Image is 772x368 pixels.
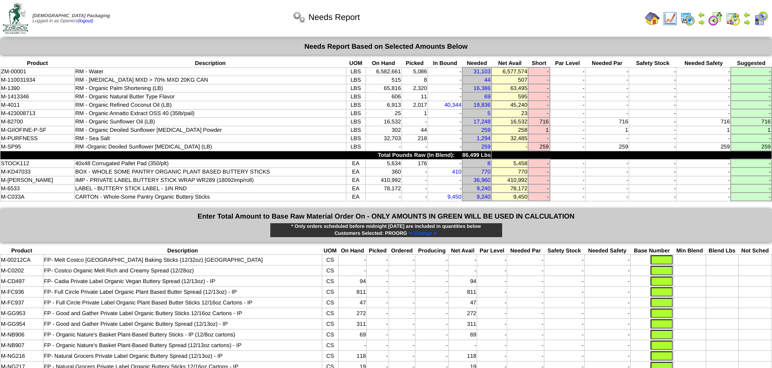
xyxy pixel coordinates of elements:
[365,184,402,193] td: 78,172
[0,101,75,109] td: M-4011
[346,101,365,109] td: LBS
[550,168,586,176] td: -
[528,67,549,76] td: -
[477,276,507,287] td: -
[402,67,427,76] td: 5,086
[477,135,491,142] a: 1,294
[731,193,772,201] td: -
[631,247,674,255] th: Base Number
[629,76,676,84] td: -
[485,77,491,83] a: 44
[629,134,676,142] td: -
[585,92,629,101] td: -
[389,255,415,265] td: -
[676,193,731,201] td: -
[629,142,676,151] td: -
[0,287,44,297] td: M-FC936
[444,102,461,108] a: 40,344
[367,255,389,265] td: -
[0,276,44,287] td: M-CD497
[676,126,731,134] td: 1
[427,67,462,76] td: -
[544,255,584,265] td: -
[427,76,462,84] td: -
[487,160,491,167] a: 8
[585,67,629,76] td: -
[528,76,549,84] td: -
[75,126,346,134] td: RM - Organic Deoiled Sunflower [MEDICAL_DATA] Powder
[629,101,676,109] td: -
[43,265,322,276] td: FP- Costco Organic Melt Rich and Creamy Spread (12/28oz)
[645,11,660,26] img: home.gif
[365,117,402,126] td: 16,532
[676,109,731,117] td: -
[427,159,462,168] td: -
[507,255,544,265] td: -
[491,67,528,76] td: 6,577,574
[528,84,549,92] td: -
[528,117,549,126] td: 716
[676,84,731,92] td: -
[550,59,586,67] th: Par Level
[507,276,544,287] td: -
[731,117,772,126] td: 716
[477,255,507,265] td: -
[485,93,491,100] a: 69
[491,142,528,151] td: -
[43,247,322,255] th: Description
[550,193,586,201] td: -
[338,265,367,276] td: -
[544,276,584,287] td: -
[0,84,75,92] td: M-1390
[743,19,751,26] img: arrowright.gif
[415,276,448,287] td: -
[308,13,360,22] span: Needs Report
[491,184,528,193] td: 78,172
[407,231,438,236] a: ⇐ Change ⇐
[584,265,630,276] td: -
[338,247,367,255] th: On Hand
[585,101,629,109] td: -
[365,159,402,168] td: 5,634
[322,255,338,265] td: CS
[270,223,503,238] div: * Only orders scheduled before midnight [DATE] are included in quantities below Customers Selecte...
[491,92,528,101] td: 595
[528,126,549,134] td: 1
[731,92,772,101] td: -
[698,19,705,26] img: arrowright.gif
[43,276,322,287] td: FP- Cadia Private Label Organic Vegan Buttery Spread (12/13oz) - IP
[731,176,772,184] td: -
[427,134,462,142] td: -
[0,126,75,134] td: M-GIIOFINE-P-SF
[75,84,346,92] td: RM - Organic Palm Shortening (LB)
[346,76,365,84] td: LBS
[322,247,338,255] th: UOM
[629,126,676,134] td: -
[427,117,462,126] td: -
[0,67,75,76] td: ZM-00001
[43,255,322,265] td: FP- Melt Costco [GEOGRAPHIC_DATA] Baking Sticks (12/32oz) [GEOGRAPHIC_DATA]
[491,176,528,184] td: 410,992
[0,92,75,101] td: M-1413346
[731,134,772,142] td: -
[402,92,427,101] td: 11
[676,76,731,84] td: -
[477,265,507,276] td: -
[0,109,75,117] td: M-423008713
[0,168,75,176] td: M-KD47033
[0,142,75,151] td: M-SP95
[676,142,731,151] td: 259
[544,247,584,255] th: Safety Stock
[365,84,402,92] td: 65,816
[473,68,491,75] a: 31,103
[75,92,346,101] td: RM - Organic Natural Butter Type Flavor
[629,84,676,92] td: -
[365,193,402,201] td: -
[427,109,462,117] td: -
[528,184,549,193] td: -
[75,193,346,201] td: CARTON - Whole-Some Pantry Organic Buttery Sticks
[338,276,367,287] td: 94
[402,134,427,142] td: 218
[491,117,528,126] td: 16,532
[585,184,629,193] td: -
